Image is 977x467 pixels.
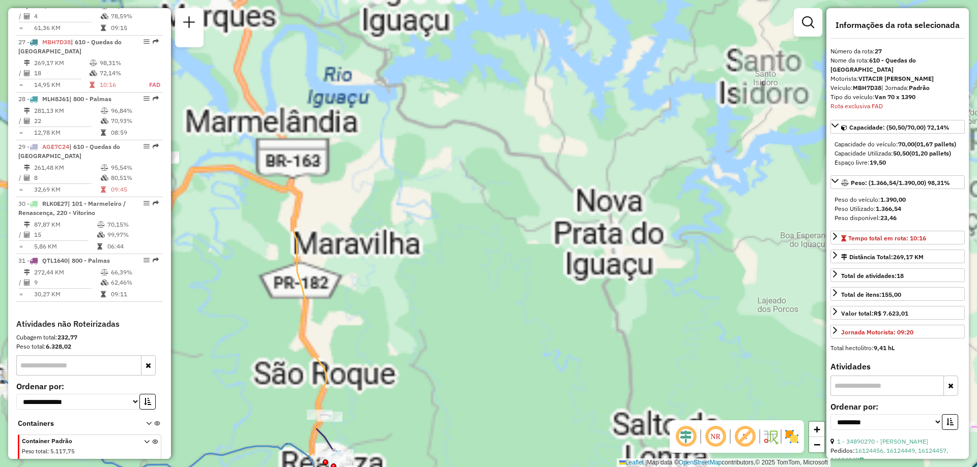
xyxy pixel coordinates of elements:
[18,230,23,240] td: /
[18,173,23,183] td: /
[34,241,97,252] td: 5,86 KM
[830,400,965,413] label: Ordenar por:
[110,116,159,126] td: 70,93%
[18,289,23,299] td: =
[101,108,108,114] i: % de utilização do peso
[18,38,122,55] span: | 610 - Quedas do [GEOGRAPHIC_DATA]
[34,128,100,138] td: 12,78 KM
[22,458,59,465] span: Cubagem total
[830,83,965,92] div: Veículo:
[830,287,965,301] a: Total de itens:155,00
[18,257,110,264] span: 31 -
[830,74,965,83] div: Motorista:
[24,118,30,124] i: Total de Atividades
[59,458,61,465] span: :
[143,200,150,206] em: Opções
[16,380,163,392] label: Ordenar por:
[784,428,800,445] img: Exibir/Ocultar setores
[143,39,150,45] em: Opções
[139,80,161,90] td: FAD
[34,184,100,195] td: 32,69 KM
[830,306,965,320] a: Valor total:R$ 7.623,01
[153,96,159,102] em: Rota exportada
[18,418,133,429] span: Containers
[830,268,965,282] a: Total de atividades:18
[110,184,159,195] td: 09:45
[110,289,159,299] td: 09:11
[330,450,343,463] img: Realeza
[34,23,100,33] td: 61,36 KM
[830,136,965,171] div: Capacidade: (50,50/70,00) 72,14%
[837,438,928,445] a: 1 - 34890270 - [PERSON_NAME]
[841,309,908,318] div: Valor total:
[101,279,108,286] i: % de utilização da cubagem
[645,459,647,466] span: |
[34,220,97,230] td: 87,87 KM
[22,448,47,455] span: Peso total
[143,96,150,102] em: Opções
[143,143,150,149] em: Opções
[880,196,906,203] strong: 1.390,00
[24,70,30,76] i: Total de Atividades
[99,80,139,90] td: 10:16
[18,200,126,216] span: | 101 - Marmeleiro / Renascença, 220 - Vitorino
[47,448,49,455] span: :
[153,200,159,206] em: Rota exportada
[34,80,89,90] td: 14,95 KM
[110,11,159,21] td: 78,59%
[875,93,915,101] strong: Van 70 x 1390
[18,241,23,252] td: =
[34,267,100,277] td: 272,44 KM
[909,149,951,157] strong: (01,20 pallets)
[24,165,30,171] i: Distância Total
[18,38,122,55] span: 27 -
[617,458,830,467] div: Map data © contributors,© 2025 TomTom, Microsoft
[24,222,30,228] i: Distância Total
[841,272,904,279] span: Total de atividades:
[870,159,886,166] strong: 19,50
[18,277,23,288] td: /
[42,143,69,150] span: AGE7C24
[99,58,139,68] td: 98,31%
[97,243,102,250] i: Tempo total em rota
[110,106,159,116] td: 96,84%
[830,362,965,371] h4: Atividades
[830,92,965,102] div: Tipo do veículo:
[830,20,965,30] h4: Informações da rota selecionada
[34,277,100,288] td: 9
[18,128,23,138] td: =
[830,56,965,74] div: Nome da rota:
[18,11,23,21] td: /
[814,423,820,435] span: +
[914,140,956,148] strong: (01,67 pallets)
[830,231,965,244] a: Tempo total em rota: 10:16
[18,143,120,160] span: 29 -
[110,23,159,33] td: 09:15
[18,95,111,103] span: 28 -
[841,328,913,337] div: Jornada Motorista: 09:20
[22,437,132,446] span: Container Padrão
[897,272,904,279] strong: 18
[830,56,916,73] strong: 610 - Quedas do [GEOGRAPHIC_DATA]
[874,309,908,317] strong: R$ 7.623,01
[110,173,159,183] td: 80,51%
[97,222,105,228] i: % de utilização do peso
[835,140,961,149] div: Capacidade do veículo:
[110,163,159,173] td: 95,54%
[110,128,159,138] td: 08:59
[835,196,906,203] span: Peso do veículo:
[762,428,779,445] img: Fluxo de ruas
[62,458,81,465] span: 192,95
[703,424,728,449] span: Ocultar NR
[42,95,69,103] span: MLH8J61
[42,38,71,46] span: MBH7D38
[859,457,864,463] i: Observações
[875,47,882,55] strong: 27
[876,205,901,212] strong: 1.366,54
[851,179,950,186] span: Peso: (1.366,54/1.390,00) 98,31%
[24,175,30,181] i: Total de Atividades
[101,291,106,297] i: Tempo total em rota
[24,60,30,66] i: Distância Total
[34,106,100,116] td: 281,13 KM
[24,232,30,238] i: Total de Atividades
